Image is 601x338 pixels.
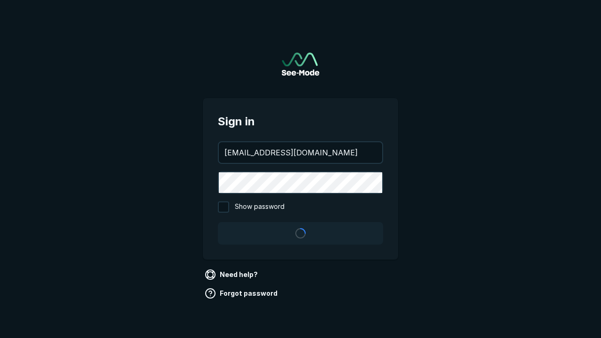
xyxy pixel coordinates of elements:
input: your@email.com [219,142,382,163]
a: Need help? [203,267,262,282]
img: See-Mode Logo [282,53,319,76]
span: Sign in [218,113,383,130]
a: Forgot password [203,286,281,301]
a: Go to sign in [282,53,319,76]
span: Show password [235,201,285,213]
